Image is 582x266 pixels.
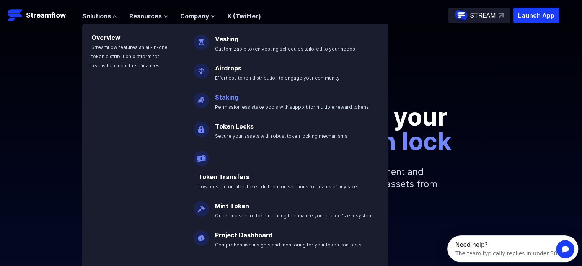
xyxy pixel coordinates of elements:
span: Secure your assets with robust token locking mechanisms [215,133,347,139]
p: Secure your crypto assets [79,80,503,92]
span: Resources [129,11,162,21]
a: Mint Token [215,202,249,210]
img: top-right-arrow.svg [499,13,504,18]
img: Vesting [194,28,209,50]
img: Airdrops [194,57,209,79]
div: Need help? [8,7,115,13]
a: Token Transfers [198,173,249,181]
a: Streamflow [8,8,75,23]
span: Solutions [82,11,111,21]
img: Mint Token [194,195,209,217]
a: Airdrops [215,64,241,72]
iframe: Intercom live chat [556,240,574,258]
span: Company [180,11,209,21]
img: Staking [194,86,209,108]
iframe: Intercom live chat discovery launcher [447,235,578,262]
p: STREAM [470,11,496,20]
a: Project Dashboard [215,231,272,239]
span: Streamflow features an all-in-one token distribution platform for teams to handle their finances. [91,44,168,69]
button: Solutions [82,11,117,21]
span: Quick and secure token minting to enhance your project's ecosystem [215,213,373,219]
a: Staking [215,93,238,101]
button: Launch App [513,8,559,23]
img: Streamflow Logo [8,8,23,23]
a: X (Twitter) [227,12,261,20]
div: Open Intercom Messenger [3,3,138,24]
img: Payroll [194,145,209,166]
img: Token Locks [194,116,209,137]
div: The team typically replies in under 30m [8,13,115,21]
span: Comprehensive insights and monitoring for your token contracts [215,242,362,248]
a: Token Locks [215,122,254,130]
span: token lock [328,126,452,156]
a: STREAM [448,8,510,23]
span: Effortless token distribution to engage your community [215,75,340,81]
span: Customizable token vesting schedules tailored to your needs [215,46,355,52]
p: Streamflow [26,10,66,21]
span: Permissionless stake pools with support for multiple reward tokens [215,104,369,110]
a: Overview [91,34,121,41]
button: Resources [129,11,168,21]
a: Vesting [215,35,238,43]
img: streamflow-logo-circle.png [455,9,467,21]
img: Project Dashboard [194,224,209,246]
span: Low-cost automated token distribution solutions for teams of any size [198,184,357,189]
button: Company [180,11,215,21]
